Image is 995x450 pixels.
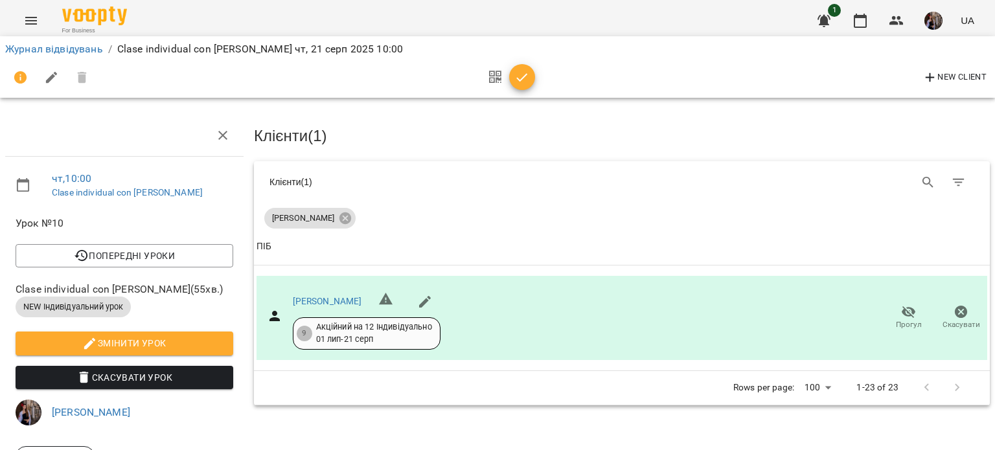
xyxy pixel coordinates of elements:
[943,319,980,330] span: Скасувати
[16,5,47,36] button: Menu
[16,399,41,425] img: 8d3efba7e3fbc8ec2cfbf83b777fd0d7.JPG
[117,41,403,57] p: Clase individual con [PERSON_NAME] чт, 21 серп 2025 10:00
[922,70,987,85] span: New Client
[919,67,990,88] button: New Client
[733,381,794,394] p: Rows per page:
[828,4,841,17] span: 1
[297,326,312,341] div: 9
[5,43,103,55] a: Журнал відвідувань
[254,161,990,203] div: Table Toolbar
[913,167,944,198] button: Search
[943,167,974,198] button: Фільтр
[264,208,356,229] div: [PERSON_NAME]
[16,282,233,297] span: Clase individual con [PERSON_NAME] ( 55 хв. )
[108,41,112,57] li: /
[26,248,223,264] span: Попередні уроки
[856,381,898,394] p: 1-23 of 23
[882,300,935,336] button: Прогул
[26,335,223,351] span: Змінити урок
[52,187,203,197] a: Clase individual con [PERSON_NAME]
[316,321,432,345] div: Акційний на 12 Індивідуально 01 лип - 21 серп
[257,239,987,254] span: ПІБ
[269,175,612,188] div: Клієнти ( 1 )
[935,300,987,336] button: Скасувати
[257,239,271,254] div: Sort
[257,239,271,254] div: ПІБ
[16,366,233,389] button: Скасувати Урок
[924,12,943,30] img: 8d3efba7e3fbc8ec2cfbf83b777fd0d7.JPG
[16,301,131,313] span: NEW Індивідуальний урок
[264,212,342,224] span: [PERSON_NAME]
[62,6,127,25] img: Voopty Logo
[16,244,233,267] button: Попередні уроки
[799,378,836,397] div: 100
[378,291,394,312] h6: Невірний формат телефону ${ phone }
[955,8,979,32] button: UA
[52,406,130,418] a: [PERSON_NAME]
[62,27,127,35] span: For Business
[254,128,990,144] h3: Клієнти ( 1 )
[896,319,922,330] span: Прогул
[16,216,233,231] span: Урок №10
[52,172,91,185] a: чт , 10:00
[16,332,233,355] button: Змінити урок
[961,14,974,27] span: UA
[5,41,990,57] nav: breadcrumb
[293,296,362,306] a: [PERSON_NAME]
[26,370,223,385] span: Скасувати Урок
